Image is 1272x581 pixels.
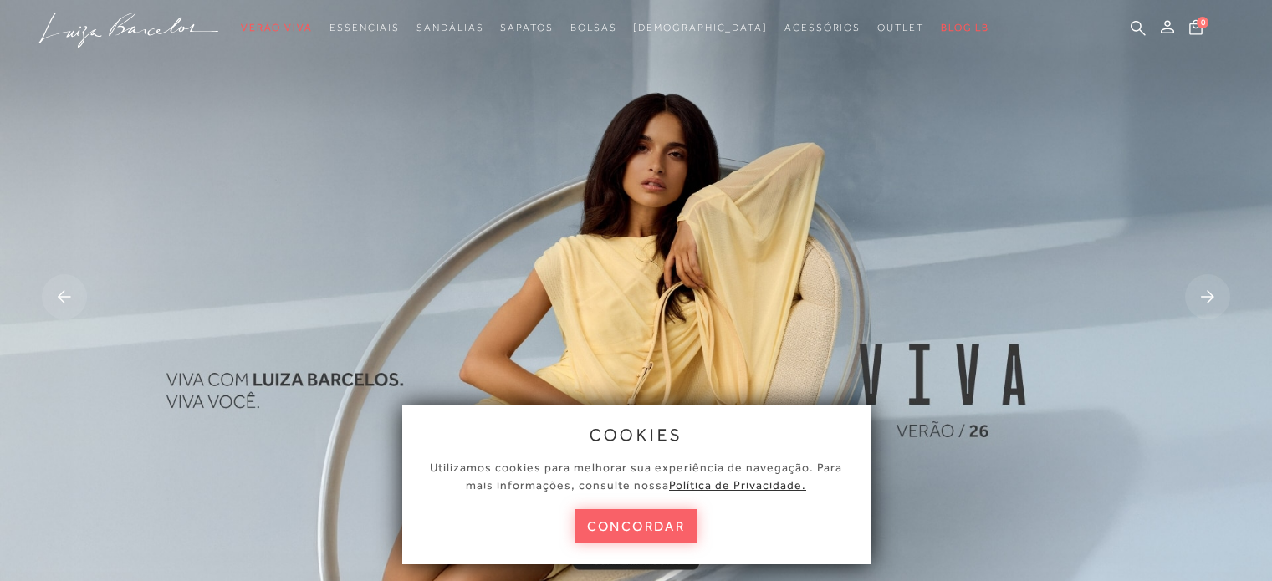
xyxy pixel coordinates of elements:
a: noSubCategoriesText [241,13,313,43]
a: Política de Privacidade. [669,478,806,492]
span: 0 [1197,17,1208,28]
a: BLOG LB [941,13,989,43]
span: Acessórios [784,22,861,33]
a: noSubCategoriesText [329,13,400,43]
span: Bolsas [570,22,617,33]
a: noSubCategoriesText [633,13,768,43]
button: concordar [575,509,698,543]
a: noSubCategoriesText [877,13,924,43]
span: Outlet [877,22,924,33]
a: noSubCategoriesText [500,13,553,43]
span: BLOG LB [941,22,989,33]
span: Sandálias [416,22,483,33]
span: Verão Viva [241,22,313,33]
a: noSubCategoriesText [570,13,617,43]
button: 0 [1184,18,1208,41]
span: Utilizamos cookies para melhorar sua experiência de navegação. Para mais informações, consulte nossa [430,461,842,492]
span: Essenciais [329,22,400,33]
span: Sapatos [500,22,553,33]
span: [DEMOGRAPHIC_DATA] [633,22,768,33]
a: noSubCategoriesText [416,13,483,43]
a: noSubCategoriesText [784,13,861,43]
span: cookies [590,426,683,444]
